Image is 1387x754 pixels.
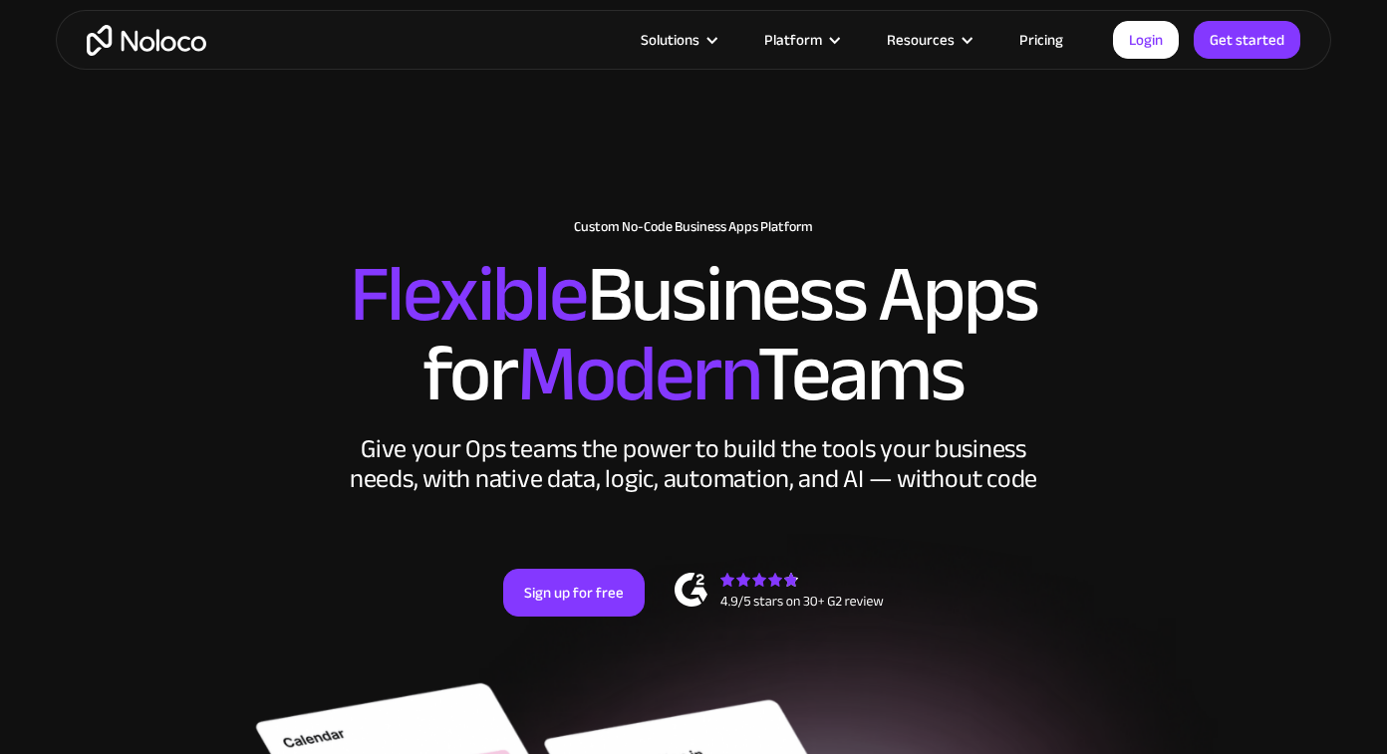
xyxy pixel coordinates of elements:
a: Pricing [994,27,1088,53]
div: Platform [739,27,862,53]
span: Flexible [350,220,587,369]
a: Login [1113,21,1179,59]
div: Solutions [641,27,699,53]
div: Solutions [616,27,739,53]
a: Get started [1194,21,1300,59]
div: Platform [764,27,822,53]
div: Give your Ops teams the power to build the tools your business needs, with native data, logic, au... [345,434,1042,494]
h1: Custom No-Code Business Apps Platform [76,219,1311,235]
span: Modern [517,300,757,448]
a: Sign up for free [503,569,645,617]
div: Resources [887,27,955,53]
a: home [87,25,206,56]
h2: Business Apps for Teams [76,255,1311,414]
div: Resources [862,27,994,53]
